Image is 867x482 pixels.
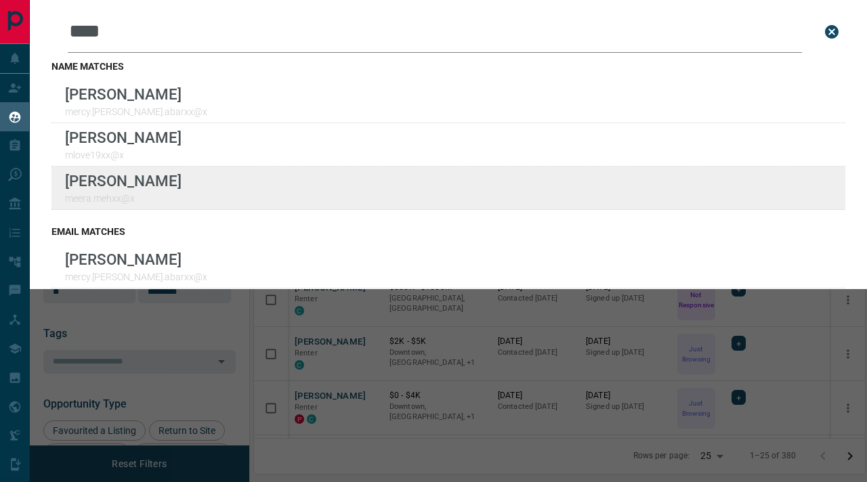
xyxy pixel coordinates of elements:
[65,172,182,190] p: [PERSON_NAME]
[51,61,845,72] h3: name matches
[818,18,845,45] button: close search bar
[65,129,182,146] p: [PERSON_NAME]
[65,250,207,268] p: [PERSON_NAME]
[65,193,182,204] p: meera.mehxx@x
[51,226,845,237] h3: email matches
[65,106,207,117] p: mercy.[PERSON_NAME].abarxx@x
[65,85,207,103] p: [PERSON_NAME]
[65,150,182,160] p: mlove19xx@x
[65,271,207,282] p: mercy.[PERSON_NAME].abarxx@x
